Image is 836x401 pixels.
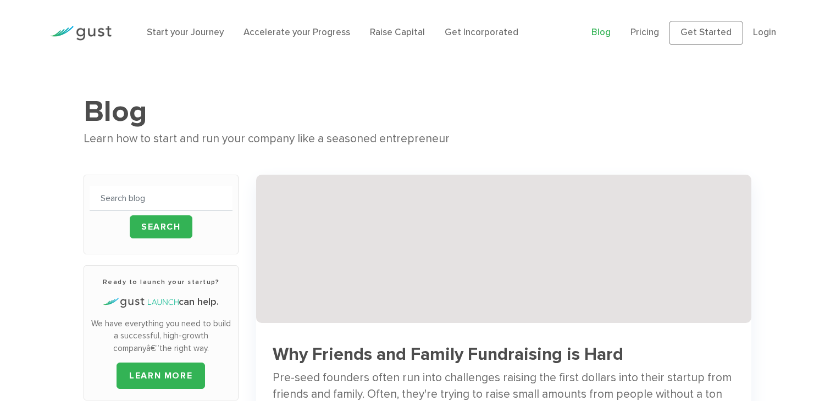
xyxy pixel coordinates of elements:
a: Login [753,27,776,38]
a: Accelerate your Progress [243,27,350,38]
h3: Why Friends and Family Fundraising is Hard [273,345,735,364]
a: Raise Capital [370,27,425,38]
a: Pricing [630,27,659,38]
input: Search [130,215,192,238]
a: Start your Journey [147,27,224,38]
a: LEARN MORE [117,363,205,389]
a: Get Started [669,21,743,45]
a: Blog [591,27,611,38]
p: We have everything you need to build a successful, high-growth companyâ€”the right way. [90,318,232,355]
h4: can help. [90,295,232,309]
div: Learn how to start and run your company like a seasoned entrepreneur [84,130,752,148]
h3: Ready to launch your startup? [90,277,232,287]
h1: Blog [84,93,752,130]
img: Gust Logo [50,26,112,41]
input: Search blog [90,186,232,211]
a: Get Incorporated [445,27,518,38]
